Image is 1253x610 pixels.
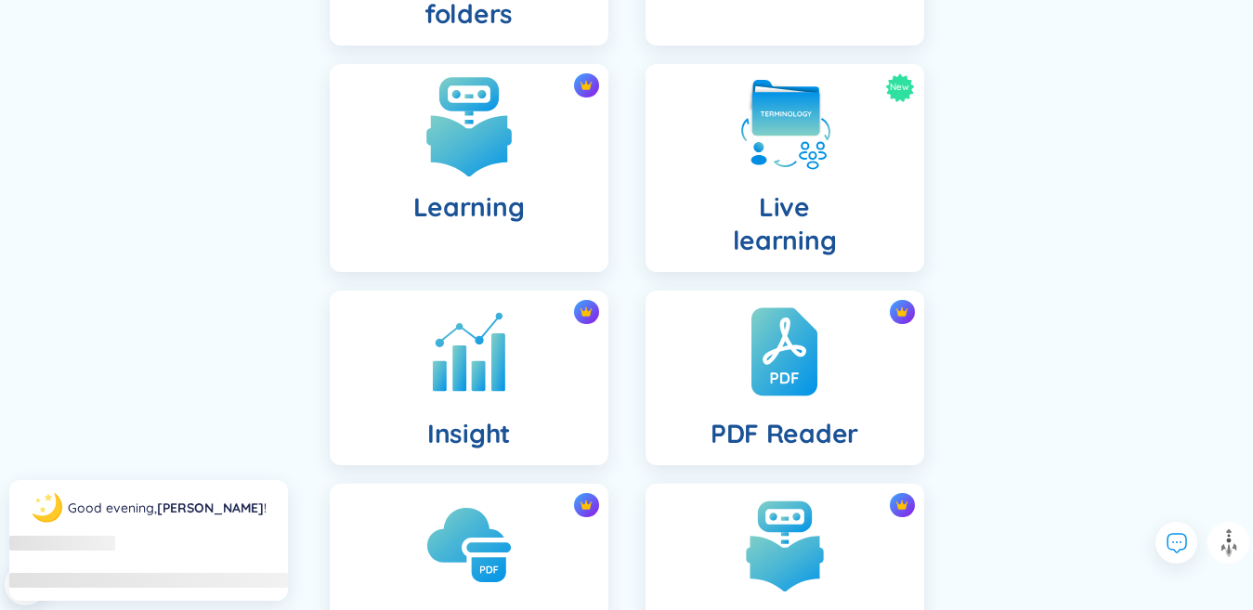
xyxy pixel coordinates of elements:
[1214,528,1244,558] img: to top
[580,499,593,512] img: crown icon
[427,417,510,450] h4: Insight
[311,291,627,465] a: crown iconInsight
[580,305,593,318] img: crown icon
[68,500,157,516] span: Good evening ,
[627,64,943,272] a: NewLivelearning
[895,499,908,512] img: crown icon
[711,417,858,450] h4: PDF Reader
[580,79,593,92] img: crown icon
[311,64,627,272] a: crown iconLearning
[413,190,525,224] h4: Learning
[627,291,943,465] a: crown iconPDF Reader
[733,190,837,257] h4: Live learning
[157,500,264,516] a: [PERSON_NAME]
[68,498,267,518] div: !
[895,305,908,318] img: crown icon
[890,73,909,102] span: New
